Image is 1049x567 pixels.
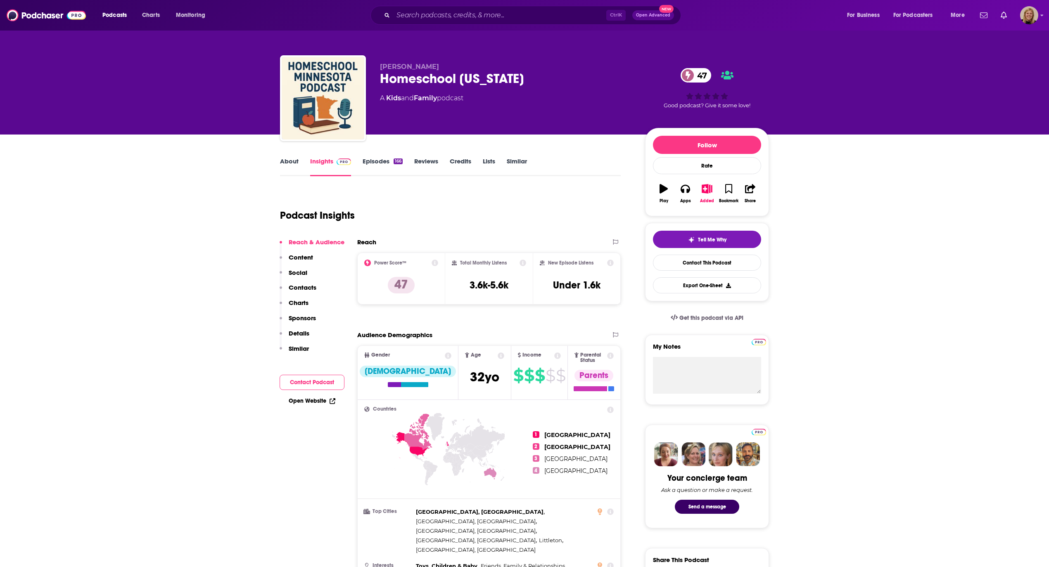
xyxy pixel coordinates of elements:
a: InsightsPodchaser Pro [310,157,351,176]
label: My Notes [653,343,761,357]
div: Ask a question or make a request. [661,487,753,493]
span: $ [535,369,545,382]
span: 1 [533,431,539,438]
span: 32 yo [470,369,499,385]
div: Play [660,198,668,203]
span: [GEOGRAPHIC_DATA] [544,431,610,439]
div: Share [745,198,756,203]
span: [GEOGRAPHIC_DATA], [GEOGRAPHIC_DATA] [416,537,536,543]
h2: Audience Demographics [357,331,432,339]
h2: New Episode Listens [548,260,593,266]
button: Show profile menu [1020,6,1038,24]
span: , [416,526,537,536]
span: [GEOGRAPHIC_DATA] [544,467,608,475]
h3: 3.6k-5.6k [470,279,508,291]
button: Charts [280,299,309,314]
img: Podchaser - Follow, Share and Rate Podcasts [7,7,86,23]
a: Homeschool Minnesota [282,57,364,139]
div: Rate [653,157,761,174]
span: Age [471,352,481,358]
button: Export One-Sheet [653,277,761,293]
a: Pro website [752,428,766,435]
button: Contacts [280,283,316,299]
span: Monitoring [176,9,205,21]
span: [GEOGRAPHIC_DATA], [GEOGRAPHIC_DATA] [416,546,536,553]
div: Parents [574,370,613,381]
span: Open Advanced [636,13,670,17]
button: Follow [653,136,761,154]
span: 3 [533,455,539,462]
span: [GEOGRAPHIC_DATA], [GEOGRAPHIC_DATA] [416,518,536,524]
a: Contact This Podcast [653,255,761,271]
button: open menu [841,9,890,22]
img: Sydney Profile [654,442,678,466]
span: $ [524,369,534,382]
button: Share [740,179,761,208]
span: Charts [142,9,160,21]
img: Podchaser Pro [752,339,766,345]
span: 2 [533,443,539,450]
a: Show notifications dropdown [977,8,991,22]
div: 166 [394,158,403,164]
h3: Top Cities [364,509,413,514]
img: Podchaser Pro [752,429,766,435]
span: $ [556,369,565,382]
p: Charts [289,299,309,307]
button: Bookmark [718,179,739,208]
div: Apps [680,198,691,203]
a: Pro website [752,338,766,345]
button: open menu [170,9,216,22]
button: Details [280,329,309,345]
span: and [401,94,414,102]
button: tell me why sparkleTell Me Why [653,231,761,248]
span: Income [522,352,541,358]
button: Sponsors [280,314,316,329]
a: Charts [137,9,165,22]
span: [GEOGRAPHIC_DATA], [GEOGRAPHIC_DATA] [416,527,536,534]
a: Family [414,94,437,102]
h3: Share This Podcast [653,556,709,564]
span: Littleton [539,537,562,543]
div: Your concierge team [667,473,747,483]
h2: Power Score™ [374,260,406,266]
img: Barbara Profile [681,442,705,466]
a: Open Website [289,397,335,404]
button: open menu [945,9,975,22]
button: Social [280,269,307,284]
span: For Business [847,9,880,21]
button: Open AdvancedNew [632,10,674,20]
button: open menu [97,9,138,22]
a: About [280,157,299,176]
h2: Total Monthly Listens [460,260,507,266]
button: open menu [888,9,945,22]
button: Send a message [675,500,739,514]
span: For Podcasters [893,9,933,21]
span: , [416,517,537,526]
a: Credits [450,157,471,176]
a: Similar [507,157,527,176]
div: A podcast [380,93,463,103]
span: Good podcast? Give it some love! [664,102,750,109]
button: Similar [280,345,309,360]
span: $ [546,369,555,382]
button: Play [653,179,674,208]
img: Jules Profile [709,442,733,466]
img: Podchaser Pro [337,158,351,165]
button: Content [280,253,313,269]
a: Get this podcast via API [664,308,750,328]
span: Parental Status [580,352,606,363]
p: Social [289,269,307,276]
div: Bookmark [719,198,738,203]
button: Contact Podcast [280,375,344,390]
a: Kids [386,94,401,102]
p: Sponsors [289,314,316,322]
p: Contacts [289,283,316,291]
a: Episodes166 [363,157,403,176]
span: , [416,536,537,545]
input: Search podcasts, credits, & more... [393,9,606,22]
a: Show notifications dropdown [997,8,1010,22]
div: 47Good podcast? Give it some love! [645,63,769,114]
div: [DEMOGRAPHIC_DATA] [360,366,456,377]
span: Tell Me Why [698,236,726,243]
